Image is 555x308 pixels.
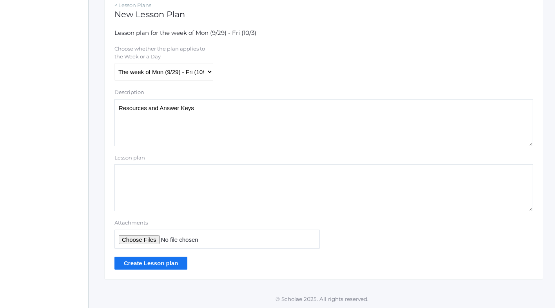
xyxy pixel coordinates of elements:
[89,295,555,303] p: © Scholae 2025. All rights reserved.
[114,89,144,96] label: Description
[114,154,145,162] label: Lesson plan
[114,29,256,36] span: Lesson plan for the week of Mon (9/29) - Fri (10/3)
[114,219,320,227] label: Attachments
[114,257,187,270] input: Create Lesson plan
[114,45,212,60] label: Choose whether the plan applies to the Week or a Day
[114,2,151,8] a: < Lesson Plans
[114,10,533,19] h1: New Lesson Plan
